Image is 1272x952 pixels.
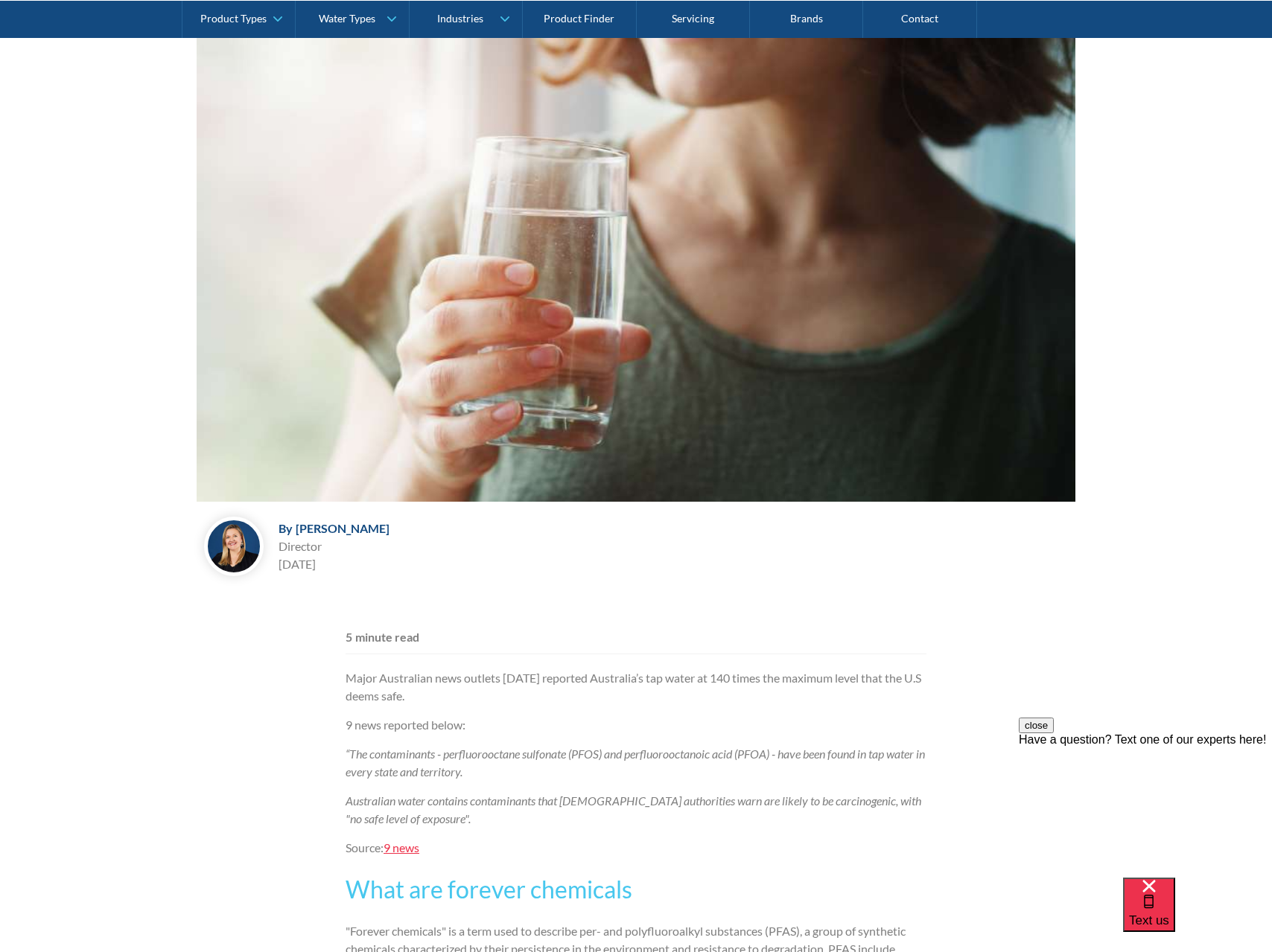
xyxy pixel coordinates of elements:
div: Industries [437,12,483,25]
div: minute read [355,628,419,646]
div: Water Types [319,12,375,25]
iframe: podium webchat widget prompt [1019,718,1272,896]
div: [PERSON_NAME] [296,521,389,535]
iframe: podium webchat widget bubble [1123,878,1272,952]
div: [DATE] [279,555,389,573]
p: Major Australian news outlets [DATE] reported Australia’s tap water at 140 times the maximum leve... [346,669,926,705]
div: By [279,521,293,535]
div: Product Types [200,12,267,25]
em: Australian water contains contaminants that [DEMOGRAPHIC_DATA] authorities warn are likely to be ... [346,793,921,825]
em: “The contaminants - perfluorooctane sulfonate (PFOS) and perfluorooctanoic acid (PFOA) - have bee... [346,747,925,779]
div: Director [279,537,389,555]
img: Cancer-causing chemicals found in Australia's drinking water [197,9,1075,502]
p: 9 news reported below: [346,716,926,734]
h2: What are forever chemicals [346,872,926,907]
p: Source: [346,839,926,857]
div: 5 [346,628,352,646]
a: 9 news [384,840,419,854]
